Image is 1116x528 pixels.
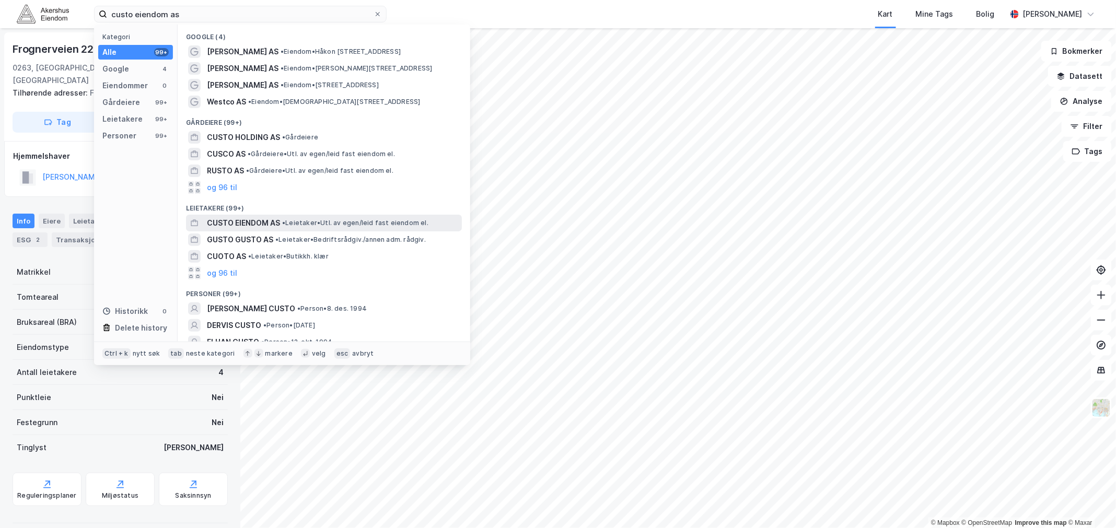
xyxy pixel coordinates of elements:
[916,8,954,20] div: Mine Tags
[1063,141,1112,162] button: Tags
[154,98,169,107] div: 99+
[312,349,326,358] div: velg
[297,304,367,313] span: Person • 8. des. 1994
[207,181,237,194] button: og 96 til
[102,96,140,109] div: Gårdeiere
[281,64,433,73] span: Eiendom • [PERSON_NAME][STREET_ADDRESS]
[178,25,470,43] div: Google (4)
[962,519,1013,526] a: OpenStreetMap
[178,110,470,129] div: Gårdeiere (99+)
[154,115,169,123] div: 99+
[13,62,148,87] div: 0263, [GEOGRAPHIC_DATA], [GEOGRAPHIC_DATA]
[168,348,184,359] div: tab
[1064,478,1116,528] div: Kontrollprogram for chat
[878,8,893,20] div: Kart
[13,41,102,57] div: Frognerveien 22b
[133,349,160,358] div: nytt søk
[33,234,43,245] div: 2
[1041,41,1112,62] button: Bokmerker
[212,391,224,404] div: Nei
[281,48,401,56] span: Eiendom • Håkon [STREET_ADDRESS]
[13,87,219,99] div: Frognerveien 22a
[207,62,278,75] span: [PERSON_NAME] AS
[248,252,329,261] span: Leietaker • Butikkh. klær
[17,366,77,379] div: Antall leietakere
[207,336,259,348] span: ELHAN CUSTO
[352,349,374,358] div: avbryt
[212,416,224,429] div: Nei
[102,130,136,142] div: Personer
[218,366,224,379] div: 4
[102,113,143,125] div: Leietakere
[17,266,51,278] div: Matrikkel
[297,304,300,312] span: •
[17,5,69,23] img: akershus-eiendom-logo.9091f326c980b4bce74ccdd9f866810c.svg
[246,167,249,174] span: •
[263,321,315,330] span: Person • [DATE]
[1051,91,1112,112] button: Analyse
[13,112,102,133] button: Tag
[248,150,395,158] span: Gårdeiere • Utl. av egen/leid fast eiendom el.
[17,341,69,354] div: Eiendomstype
[207,79,278,91] span: [PERSON_NAME] AS
[931,519,960,526] a: Mapbox
[282,133,318,142] span: Gårdeiere
[265,349,293,358] div: markere
[13,150,227,162] div: Hjemmelshaver
[102,46,117,58] div: Alle
[281,81,379,89] span: Eiendom • [STREET_ADDRESS]
[102,33,173,41] div: Kategori
[1015,519,1067,526] a: Improve this map
[281,64,284,72] span: •
[39,214,65,228] div: Eiere
[17,416,57,429] div: Festegrunn
[13,232,48,247] div: ESG
[160,81,169,90] div: 0
[207,131,280,144] span: CUSTO HOLDING AS
[160,65,169,73] div: 4
[207,250,246,263] span: CUOTO AS
[207,96,246,108] span: Westco AS
[52,232,123,247] div: Transaksjoner
[207,45,278,58] span: [PERSON_NAME] AS
[282,219,285,227] span: •
[178,281,470,300] div: Personer (99+)
[261,338,332,346] span: Person • 12. okt. 1994
[115,322,167,334] div: Delete history
[1062,116,1112,137] button: Filter
[207,165,244,177] span: RUSTO AS
[102,63,129,75] div: Google
[248,98,251,105] span: •
[17,391,51,404] div: Punktleie
[176,491,212,500] div: Saksinnsyn
[102,348,131,359] div: Ctrl + k
[207,267,237,279] button: og 96 til
[102,491,138,500] div: Miljøstatus
[102,79,148,92] div: Eiendommer
[282,133,285,141] span: •
[207,233,273,246] span: GUSTO GUSTO AS
[281,81,284,89] span: •
[977,8,995,20] div: Bolig
[102,305,148,318] div: Historikk
[1091,398,1111,418] img: Z
[261,338,264,346] span: •
[281,48,284,55] span: •
[13,214,34,228] div: Info
[1064,478,1116,528] iframe: Chat Widget
[207,148,246,160] span: CUSCO AS
[178,196,470,215] div: Leietakere (99+)
[263,321,266,329] span: •
[1048,66,1112,87] button: Datasett
[248,252,251,260] span: •
[207,319,261,332] span: DERVIS CUSTO
[282,219,428,227] span: Leietaker • Utl. av egen/leid fast eiendom el.
[160,307,169,315] div: 0
[17,491,76,500] div: Reguleringsplaner
[248,150,251,158] span: •
[107,6,374,22] input: Søk på adresse, matrikkel, gårdeiere, leietakere eller personer
[246,167,393,175] span: Gårdeiere • Utl. av egen/leid fast eiendom el.
[207,217,280,229] span: CUSTO EIENDOM AS
[275,236,426,244] span: Leietaker • Bedriftsrådgiv./annen adm. rådgiv.
[17,441,47,454] div: Tinglyst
